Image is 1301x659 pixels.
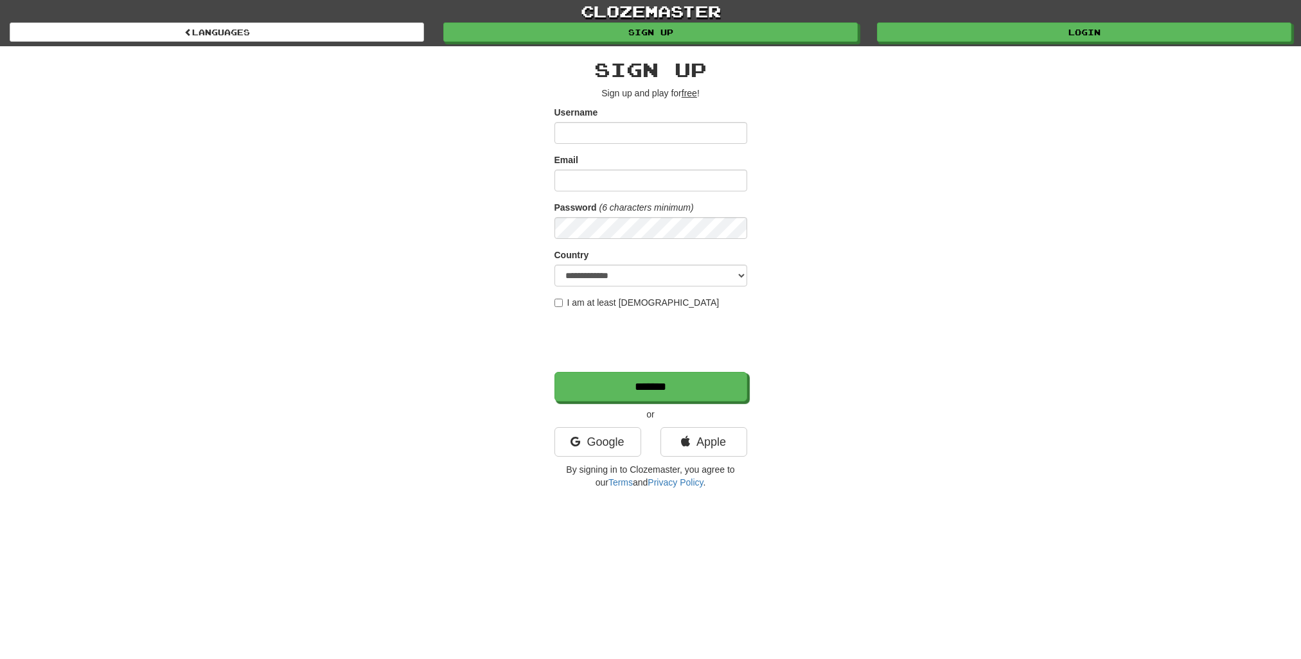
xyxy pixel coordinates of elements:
[554,154,578,166] label: Email
[608,477,633,488] a: Terms
[554,299,563,307] input: I am at least [DEMOGRAPHIC_DATA]
[554,408,747,421] p: or
[443,22,858,42] a: Sign up
[660,427,747,457] a: Apple
[554,201,597,214] label: Password
[554,427,641,457] a: Google
[554,463,747,489] p: By signing in to Clozemaster, you agree to our and .
[554,315,750,365] iframe: reCAPTCHA
[877,22,1291,42] a: Login
[554,249,589,261] label: Country
[554,59,747,80] h2: Sign up
[10,22,424,42] a: Languages
[648,477,703,488] a: Privacy Policy
[554,296,720,309] label: I am at least [DEMOGRAPHIC_DATA]
[554,87,747,100] p: Sign up and play for !
[599,202,694,213] em: (6 characters minimum)
[682,88,697,98] u: free
[554,106,598,119] label: Username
